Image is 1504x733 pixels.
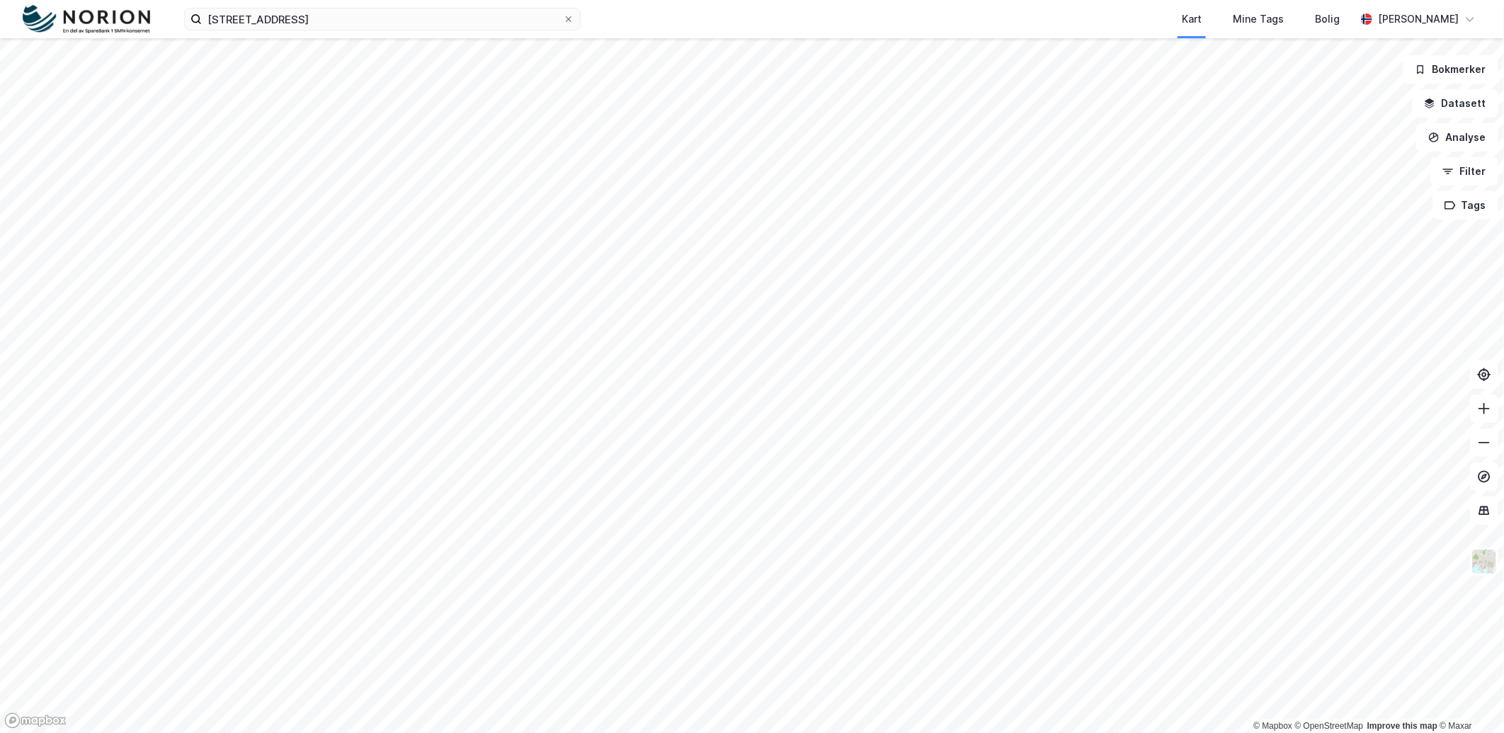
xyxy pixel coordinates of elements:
[1253,721,1292,731] a: Mapbox
[1412,89,1498,118] button: Datasett
[1416,123,1498,152] button: Analyse
[1432,191,1498,220] button: Tags
[4,712,67,729] a: Mapbox homepage
[202,8,563,30] input: Søk på adresse, matrikkel, gårdeiere, leietakere eller personer
[1403,55,1498,84] button: Bokmerker
[1433,665,1504,733] iframe: Chat Widget
[1315,11,1340,28] div: Bolig
[1367,721,1437,731] a: Improve this map
[1378,11,1459,28] div: [PERSON_NAME]
[1471,548,1498,575] img: Z
[1233,11,1284,28] div: Mine Tags
[1433,665,1504,733] div: Kontrollprogram for chat
[23,5,150,34] img: norion-logo.80e7a08dc31c2e691866.png
[1430,157,1498,186] button: Filter
[1295,721,1364,731] a: OpenStreetMap
[1182,11,1202,28] div: Kart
